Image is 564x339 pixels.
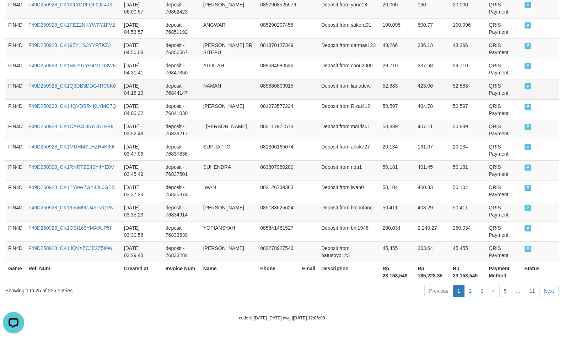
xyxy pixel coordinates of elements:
[415,38,450,59] td: 386.13
[200,181,257,201] td: IWAN
[453,285,465,297] a: 1
[464,285,476,297] a: 2
[200,241,257,262] td: [PERSON_NAME]
[5,181,26,201] td: FIN4D
[257,99,299,120] td: 081273577224
[525,2,532,8] span: PAID
[525,285,540,297] a: 11
[415,99,450,120] td: 404.78
[415,262,450,282] th: Rp. 185,228.35
[257,79,299,99] td: 085880809915
[5,160,26,181] td: FIN4D
[5,201,26,221] td: FIN4D
[163,201,200,221] td: deposit - 76834914
[318,99,380,120] td: Deposit from Rizal412
[450,120,486,140] td: 50,889
[318,201,380,221] td: Deposit from balontang
[3,3,24,24] button: Open LiveChat chat widget
[28,2,113,7] a: F49D250928_CK1K1YDPFQF2JF4JK
[450,181,486,201] td: 50,104
[257,160,299,181] td: 083807980200
[318,241,380,262] td: Deposit from batusoyo123
[5,59,26,79] td: FIN4D
[318,59,380,79] td: Deposit from chou2000
[525,225,532,231] span: PAID
[450,160,486,181] td: 50,181
[121,160,163,181] td: [DATE] 03:45:49
[450,201,486,221] td: 50,411
[415,221,450,241] td: 2,240.27
[486,201,521,221] td: QRIS Payment
[121,140,163,160] td: [DATE] 03:47:08
[5,120,26,140] td: FIN4D
[163,140,200,160] td: deposit - 76837836
[486,140,521,160] td: QRIS Payment
[380,262,415,282] th: Rp. 23,153,549
[163,18,200,38] td: deposit - 76851192
[5,241,26,262] td: FIN4D
[28,22,115,28] a: F49D250928_CK1FEZ2NKYWFY1FV2
[299,262,318,282] th: Email
[415,79,450,99] td: 423.06
[163,120,200,140] td: deposit - 76839217
[380,160,415,181] td: 50,181
[539,285,559,297] a: Next
[525,104,532,110] span: PAID
[525,246,532,252] span: PAID
[121,38,163,59] td: [DATE] 04:50:08
[200,120,257,140] td: I [PERSON_NAME]
[121,59,163,79] td: [DATE] 04:31:41
[380,241,415,262] td: 45,455
[28,42,111,48] a: F49D250928_CK197Y1IS3YYR7KZ3
[486,160,521,181] td: QRIS Payment
[257,241,299,262] td: 082278927543
[28,245,113,251] a: F49D250928_CK1JQVXZCJE2Z5I0W
[28,184,115,190] a: F49D250928_CK1TY9WZGY4JL0GEB
[28,124,114,129] a: F49D250928_CK1CAR45J5YDD1FR9
[5,79,26,99] td: FIN4D
[257,181,299,201] td: 082126739363
[415,120,450,140] td: 407.11
[121,18,163,38] td: [DATE] 04:53:57
[415,160,450,181] td: 401.45
[476,285,488,297] a: 3
[486,221,521,241] td: QRIS Payment
[163,181,200,201] td: deposit - 76835374
[380,140,415,160] td: 20,134
[450,241,486,262] td: 45,455
[200,18,257,38] td: ANGWAR
[163,241,200,262] td: deposit - 76833284
[380,79,415,99] td: 52,883
[318,160,380,181] td: Deposit from nda1
[525,22,532,28] span: PAID
[257,38,299,59] td: 081370127349
[200,140,257,160] td: SUPRAPTO
[450,221,486,241] td: 280,034
[121,181,163,201] td: [DATE] 03:37:23
[257,201,299,221] td: 085183625624
[525,124,532,130] span: PAID
[486,59,521,79] td: QRIS Payment
[257,262,299,282] th: Phone
[5,221,26,241] td: FIN4D
[257,221,299,241] td: 085841451527
[486,99,521,120] td: QRIS Payment
[318,79,380,99] td: Deposit from lianadewi
[522,262,559,282] th: Status
[380,38,415,59] td: 48,266
[525,205,532,211] span: PAID
[415,18,450,38] td: 800.77
[5,38,26,59] td: FIN4D
[121,241,163,262] td: [DATE] 03:29:43
[5,262,26,282] th: Game
[415,241,450,262] td: 363.64
[380,221,415,241] td: 280,034
[200,59,257,79] td: ATOILAH
[5,18,26,38] td: FIN4D
[163,99,200,120] td: deposit - 76841030
[486,38,521,59] td: QRIS Payment
[486,79,521,99] td: QRIS Payment
[380,201,415,221] td: 50,411
[121,79,163,99] td: [DATE] 04:15:19
[121,262,163,282] th: Created at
